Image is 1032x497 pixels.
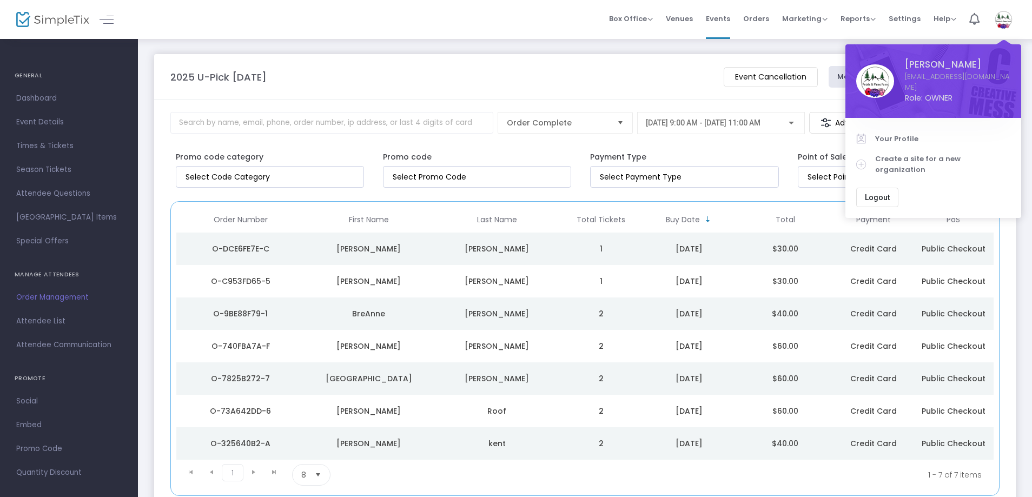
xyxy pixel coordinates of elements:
span: Dashboard [16,91,122,105]
kendo-pager-info: 1 - 7 of 7 items [438,464,982,486]
m-panel-title: 2025 U-Pick [DATE] [170,70,267,84]
span: [GEOGRAPHIC_DATA] Items [16,210,122,224]
img: filter [821,117,831,128]
td: $30.00 [737,265,833,297]
span: Help [934,14,956,24]
h4: GENERAL [15,65,123,87]
a: [EMAIL_ADDRESS][DOMAIN_NAME] [905,71,1010,92]
button: More Reports [829,66,903,88]
span: Event Details [16,115,122,129]
span: Credit Card [850,438,897,449]
td: $60.00 [737,330,833,362]
td: $40.00 [737,427,833,460]
a: Create a site for a new organization [856,149,1010,180]
div: Spratley [435,341,558,352]
div: Hart [435,276,558,287]
span: Promo Code [16,442,122,456]
span: [PERSON_NAME] [905,58,1010,71]
div: 7/5/2025 [644,438,735,449]
span: Credit Card [850,308,897,319]
div: 7/10/2025 [644,373,735,384]
span: First Name [349,215,389,224]
button: Select [310,465,326,485]
span: Quantity Discount [16,466,122,480]
span: Order Complete [507,117,608,128]
div: O-DCE6FE7E-C [179,243,302,254]
div: BreAnne [307,308,430,319]
span: Public Checkout [922,243,985,254]
div: Data table [176,207,994,460]
span: Attendee Communication [16,338,122,352]
span: 8 [301,469,306,480]
span: Order Management [16,290,122,304]
span: Credit Card [850,406,897,416]
div: O-C953FD65-5 [179,276,302,287]
label: Payment Type [590,151,646,163]
span: Buy Date [666,215,700,224]
span: Public Checkout [922,373,985,384]
span: Sortable [704,215,712,224]
span: Venues [666,5,693,32]
span: Public Checkout [922,341,985,352]
span: Your Profile [875,134,1010,144]
span: Attendee Questions [16,187,122,201]
span: Orders [743,5,769,32]
div: Brooklyn [307,373,430,384]
td: 2 [561,362,641,395]
span: Credit Card [850,276,897,287]
td: 2 [561,297,641,330]
span: Attendee List [16,314,122,328]
div: Rasmussen [435,308,558,319]
m-button: Advanced filters [809,112,921,134]
span: Payment [856,215,891,224]
div: Cathy [307,276,430,287]
div: Riley [307,406,430,416]
h4: MANAGE ATTENDEES [15,264,123,286]
span: Role: OWNER [905,92,1010,104]
td: 2 [561,395,641,427]
span: Reports [841,14,876,24]
div: O-7825B272-7 [179,373,302,384]
button: Logout [856,188,898,207]
div: Munns [435,373,558,384]
span: Logout [865,193,890,202]
label: Point of Sale (PoS) [798,151,871,163]
span: Credit Card [850,243,897,254]
span: Special Offers [16,234,122,248]
input: Select Promo Code [393,171,566,183]
button: Select [613,112,628,133]
div: Jennifer [307,243,430,254]
input: Search by name, email, phone, order number, ip address, or last 4 digits of card [170,112,493,134]
div: 8/3/2025 [644,276,735,287]
input: NO DATA FOUND [186,171,359,183]
td: 2 [561,330,641,362]
div: Roof [435,406,558,416]
span: Box Office [609,14,653,24]
span: Credit Card [850,373,897,384]
div: 7/18/2025 [644,341,735,352]
a: Your Profile [856,129,1010,149]
span: Public Checkout [922,308,985,319]
div: Mickelsen [435,243,558,254]
input: Select Point of Sale [808,171,981,183]
th: Total Tickets [561,207,641,233]
span: Times & Tickets [16,139,122,153]
div: 7/5/2025 [644,406,735,416]
label: Promo code [383,151,432,163]
div: Melinda [307,341,430,352]
span: [DATE] 9:00 AM - [DATE] 11:00 AM [646,118,760,127]
span: Credit Card [850,341,897,352]
span: Social [16,394,122,408]
div: O-73A642DD-6 [179,406,302,416]
div: O-740FBA7A-F [179,341,302,352]
td: $30.00 [737,233,833,265]
span: Embed [16,418,122,432]
span: Events [706,5,730,32]
span: PoS [947,215,960,224]
span: Total [776,215,795,224]
span: Public Checkout [922,406,985,416]
span: Last Name [477,215,517,224]
div: O-325640B2-A [179,438,302,449]
span: Order Number [214,215,268,224]
td: $40.00 [737,297,833,330]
